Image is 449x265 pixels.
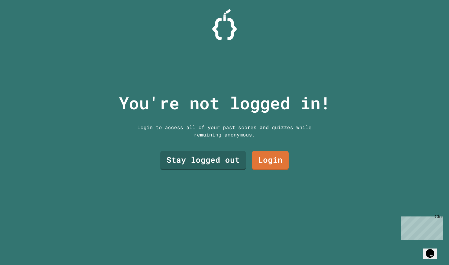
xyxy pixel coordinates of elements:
p: You're not logged in! [119,90,330,116]
a: Login [252,151,289,170]
iframe: chat widget [398,214,443,240]
div: Chat with us now!Close [2,2,42,39]
div: Login to access all of your past scores and quizzes while remaining anonymous. [133,124,316,138]
img: Logo.svg [212,9,237,40]
iframe: chat widget [423,241,443,259]
a: Stay logged out [160,151,246,170]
